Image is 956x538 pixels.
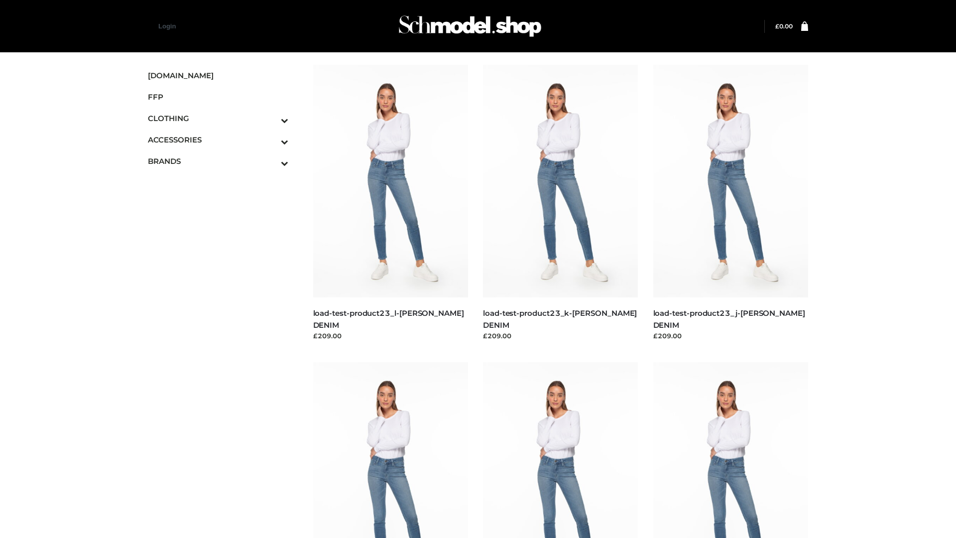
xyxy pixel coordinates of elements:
div: £209.00 [483,331,638,341]
div: £209.00 [313,331,469,341]
a: Login [158,22,176,30]
span: BRANDS [148,155,288,167]
span: FFP [148,91,288,103]
a: load-test-product23_k-[PERSON_NAME] DENIM [483,308,637,329]
a: [DOMAIN_NAME] [148,65,288,86]
a: BRANDSToggle Submenu [148,150,288,172]
a: FFP [148,86,288,108]
span: CLOTHING [148,113,288,124]
button: Toggle Submenu [253,108,288,129]
button: Toggle Submenu [253,129,288,150]
a: £0.00 [775,22,793,30]
div: £209.00 [653,331,809,341]
button: Toggle Submenu [253,150,288,172]
a: load-test-product23_l-[PERSON_NAME] DENIM [313,308,464,329]
span: ACCESSORIES [148,134,288,145]
a: CLOTHINGToggle Submenu [148,108,288,129]
span: £ [775,22,779,30]
a: load-test-product23_j-[PERSON_NAME] DENIM [653,308,805,329]
a: ACCESSORIESToggle Submenu [148,129,288,150]
span: [DOMAIN_NAME] [148,70,288,81]
bdi: 0.00 [775,22,793,30]
img: Schmodel Admin 964 [395,6,545,46]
